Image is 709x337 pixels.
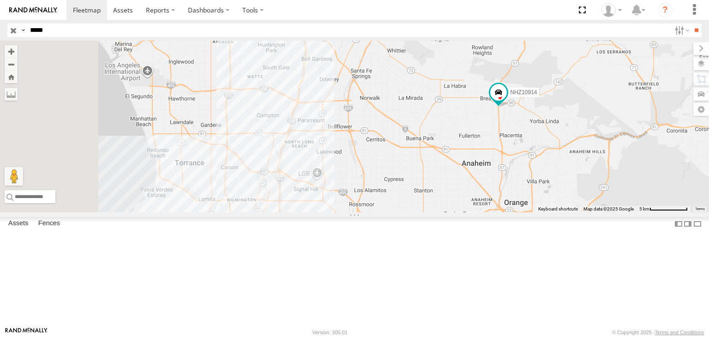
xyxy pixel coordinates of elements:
a: Terms and Conditions [655,330,704,335]
img: rand-logo.svg [9,7,57,13]
div: © Copyright 2025 - [612,330,704,335]
span: 5 km [639,206,649,211]
label: Hide Summary Table [693,217,702,230]
label: Search Query [19,24,27,37]
i: ? [658,3,673,18]
button: Zoom Home [5,71,18,83]
a: Visit our Website [5,328,48,337]
label: Map Settings [693,103,709,116]
label: Fences [34,217,65,230]
a: Terms [695,207,705,211]
button: Drag Pegman onto the map to open Street View [5,167,23,186]
label: Search Filter Options [671,24,691,37]
button: Keyboard shortcuts [538,206,578,212]
label: Dock Summary Table to the Left [674,217,683,230]
label: Assets [4,217,33,230]
label: Measure [5,88,18,101]
button: Zoom out [5,58,18,71]
button: Zoom in [5,45,18,58]
button: Map Scale: 5 km per 79 pixels [637,206,691,212]
div: Zulema McIntosch [598,3,625,17]
span: Map data ©2025 Google [583,206,634,211]
div: Version: 305.01 [312,330,348,335]
label: Dock Summary Table to the Right [683,217,692,230]
span: NHZ10914 [511,89,537,96]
